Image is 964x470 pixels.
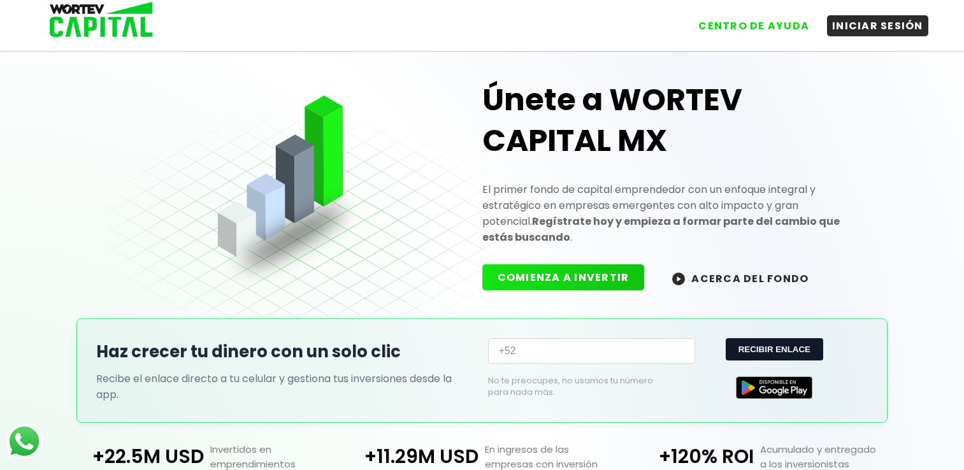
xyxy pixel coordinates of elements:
[6,424,42,459] img: logos_whatsapp-icon.242b2217.svg
[482,264,645,290] button: COMIENZA A INVERTIR
[680,6,814,36] a: CENTRO DE AYUDA
[482,270,658,285] a: COMIENZA A INVERTIR
[482,80,868,161] h1: Únete a WORTEV CAPITAL MX
[488,375,675,398] p: No te preocupes, no usamos tu número para nada más.
[814,6,928,36] a: INICIAR SESIÓN
[693,15,814,36] button: CENTRO DE AYUDA
[657,264,824,292] button: ACERCA DEL FONDO
[482,214,840,245] strong: Regístrate hoy y empieza a formar parte del cambio que estás buscando
[736,376,812,399] img: Google Play
[726,338,823,360] button: RECIBIR ENLACE
[96,339,475,364] h2: Haz crecer tu dinero con un solo clic
[827,15,928,36] button: INICIAR SESIÓN
[96,371,475,402] p: Recibe el enlace directo a tu celular y gestiona tus inversiones desde la app.
[672,273,685,285] img: wortev-capital-acerca-del-fondo
[482,182,868,245] p: El primer fondo de capital emprendedor con un enfoque integral y estratégico en empresas emergent...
